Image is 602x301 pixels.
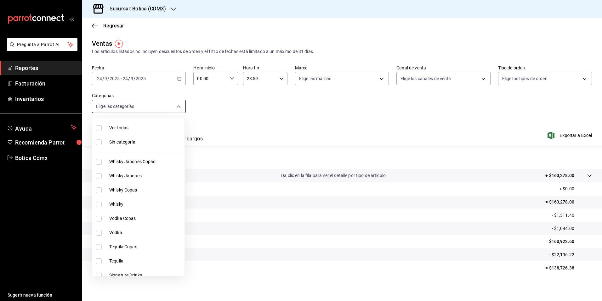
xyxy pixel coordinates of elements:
[109,272,182,279] span: Signature Drinks
[109,215,182,222] span: Vodka Copas
[109,229,182,236] span: Vodka
[109,158,182,165] span: Whisky Japones Copas
[109,187,182,193] span: Whisky Copas
[109,139,182,145] span: Sin categoría
[109,173,182,179] span: Whisky Japones
[109,125,182,131] span: Ver todas
[109,258,182,264] span: Tequila
[109,244,182,250] span: Tequila Copas
[109,201,182,208] span: Whisky
[115,40,123,48] img: Tooltip marker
